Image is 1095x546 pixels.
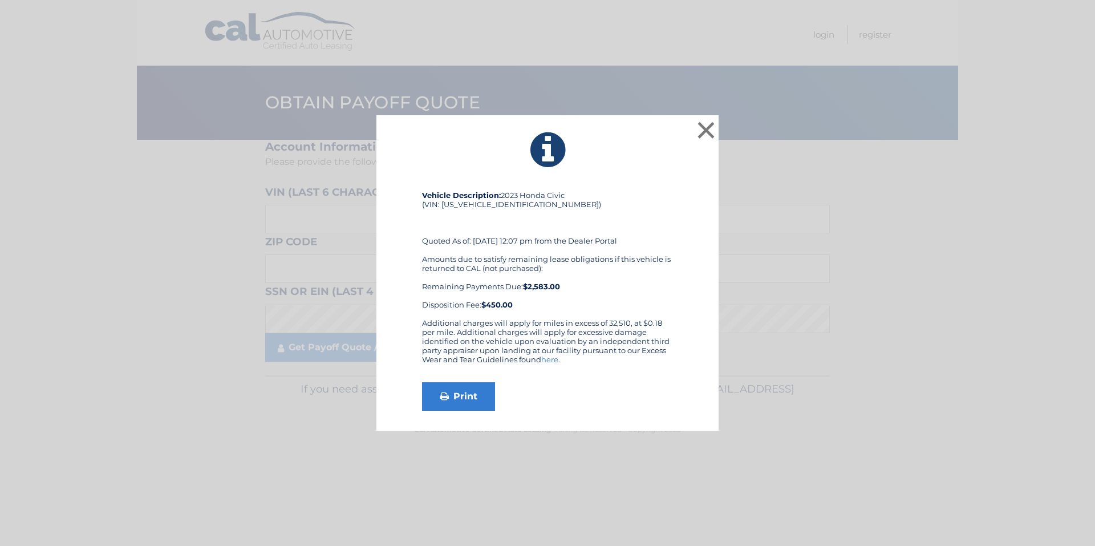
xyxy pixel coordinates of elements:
b: $2,583.00 [523,282,560,291]
div: Amounts due to satisfy remaining lease obligations if this vehicle is returned to CAL (not purcha... [422,254,673,309]
a: here [541,355,558,364]
button: × [695,119,717,141]
div: 2023 Honda Civic (VIN: [US_VEHICLE_IDENTIFICATION_NUMBER]) Quoted As of: [DATE] 12:07 pm from the... [422,191,673,318]
div: Additional charges will apply for miles in excess of 32,510, at $0.18 per mile. Additional charge... [422,318,673,373]
strong: Vehicle Description: [422,191,501,200]
a: Print [422,382,495,411]
strong: $450.00 [481,300,513,309]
